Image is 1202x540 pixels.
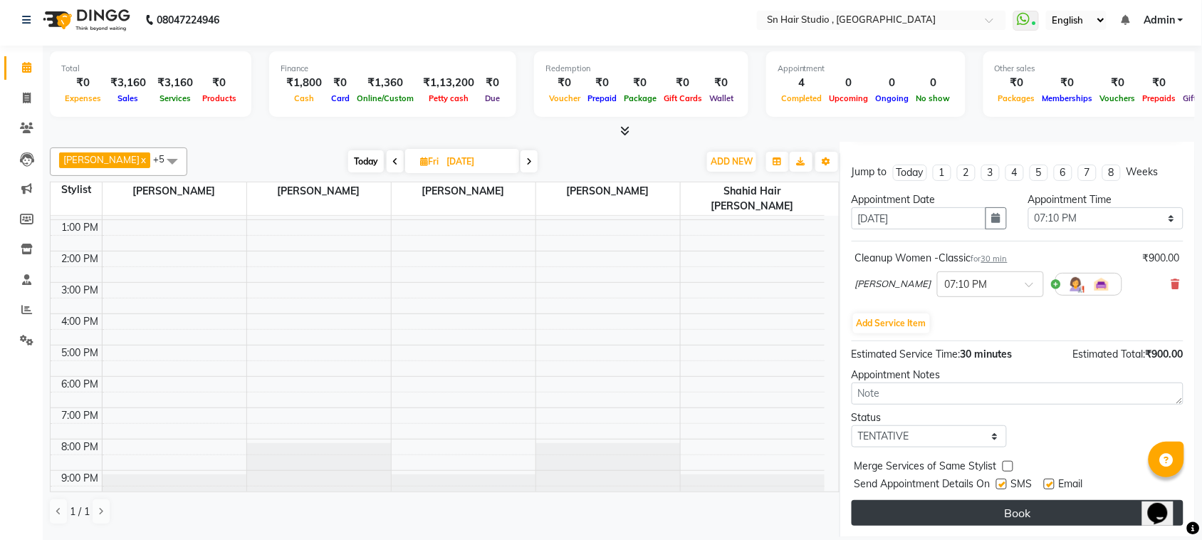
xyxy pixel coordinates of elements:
[1030,165,1048,181] li: 5
[417,75,480,91] div: ₹1,13,200
[152,75,199,91] div: ₹3,160
[855,251,1008,266] div: Cleanup Women -Classic
[545,93,584,103] span: Voucher
[855,459,997,477] span: Merge Services of Same Stylist
[961,348,1013,360] span: 30 minutes
[1097,75,1139,91] div: ₹0
[933,165,951,181] li: 1
[1143,251,1180,266] div: ₹900.00
[1102,165,1121,181] li: 8
[852,348,961,360] span: Estimated Service Time:
[105,75,152,91] div: ₹3,160
[852,192,1007,207] div: Appointment Date
[199,75,240,91] div: ₹0
[706,75,737,91] div: ₹0
[913,93,954,103] span: No show
[852,207,986,229] input: yyyy-mm-dd
[660,75,706,91] div: ₹0
[1011,477,1033,494] span: SMS
[778,63,954,75] div: Appointment
[59,220,102,235] div: 1:00 PM
[328,93,353,103] span: Card
[425,93,472,103] span: Petty cash
[536,182,680,200] span: [PERSON_NAME]
[855,477,991,494] span: Send Appointment Details On
[140,154,146,165] a: x
[1139,93,1180,103] span: Prepaids
[711,156,753,167] span: ADD NEW
[417,156,442,167] span: Fri
[1067,276,1085,293] img: Hairdresser.png
[660,93,706,103] span: Gift Cards
[281,75,328,91] div: ₹1,800
[852,368,1183,383] div: Appointment Notes
[826,93,872,103] span: Upcoming
[392,182,535,200] span: [PERSON_NAME]
[1127,165,1159,180] div: Weeks
[1146,348,1183,360] span: ₹900.00
[59,346,102,360] div: 5:00 PM
[584,75,620,91] div: ₹0
[59,251,102,266] div: 2:00 PM
[153,153,175,165] span: +5
[681,182,825,215] span: shahid hair [PERSON_NAME]
[61,63,240,75] div: Total
[353,93,417,103] span: Online/Custom
[995,93,1039,103] span: Packages
[897,165,924,180] div: Today
[61,93,105,103] span: Expenses
[281,63,505,75] div: Finance
[70,504,90,519] span: 1 / 1
[51,182,102,197] div: Stylist
[328,75,353,91] div: ₹0
[852,500,1183,526] button: Book
[442,151,513,172] input: 2025-09-05
[852,165,887,180] div: Jump to
[778,75,826,91] div: 4
[957,165,976,181] li: 2
[872,93,913,103] span: Ongoing
[545,75,584,91] div: ₹0
[853,313,930,333] button: Add Service Item
[545,63,737,75] div: Redemption
[981,254,1008,264] span: 30 min
[855,277,931,291] span: [PERSON_NAME]
[1073,348,1146,360] span: Estimated Total:
[1142,483,1188,526] iframe: chat widget
[1039,75,1097,91] div: ₹0
[1093,276,1110,293] img: Interior.png
[1144,13,1175,28] span: Admin
[1078,165,1097,181] li: 7
[480,75,505,91] div: ₹0
[61,75,105,91] div: ₹0
[59,440,102,455] div: 8:00 PM
[59,408,102,423] div: 7:00 PM
[1139,75,1180,91] div: ₹0
[199,93,240,103] span: Products
[872,75,913,91] div: 0
[59,314,102,329] div: 4:00 PM
[584,93,620,103] span: Prepaid
[913,75,954,91] div: 0
[971,254,1008,264] small: for
[63,154,140,165] span: [PERSON_NAME]
[353,75,417,91] div: ₹1,360
[59,377,102,392] div: 6:00 PM
[1028,192,1183,207] div: Appointment Time
[348,150,384,172] span: Today
[995,75,1039,91] div: ₹0
[778,93,826,103] span: Completed
[115,93,142,103] span: Sales
[291,93,318,103] span: Cash
[59,283,102,298] div: 3:00 PM
[707,152,756,172] button: ADD NEW
[481,93,503,103] span: Due
[1054,165,1072,181] li: 6
[1097,93,1139,103] span: Vouchers
[826,75,872,91] div: 0
[620,93,660,103] span: Package
[706,93,737,103] span: Wallet
[1005,165,1024,181] li: 4
[103,182,246,200] span: [PERSON_NAME]
[1039,93,1097,103] span: Memberships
